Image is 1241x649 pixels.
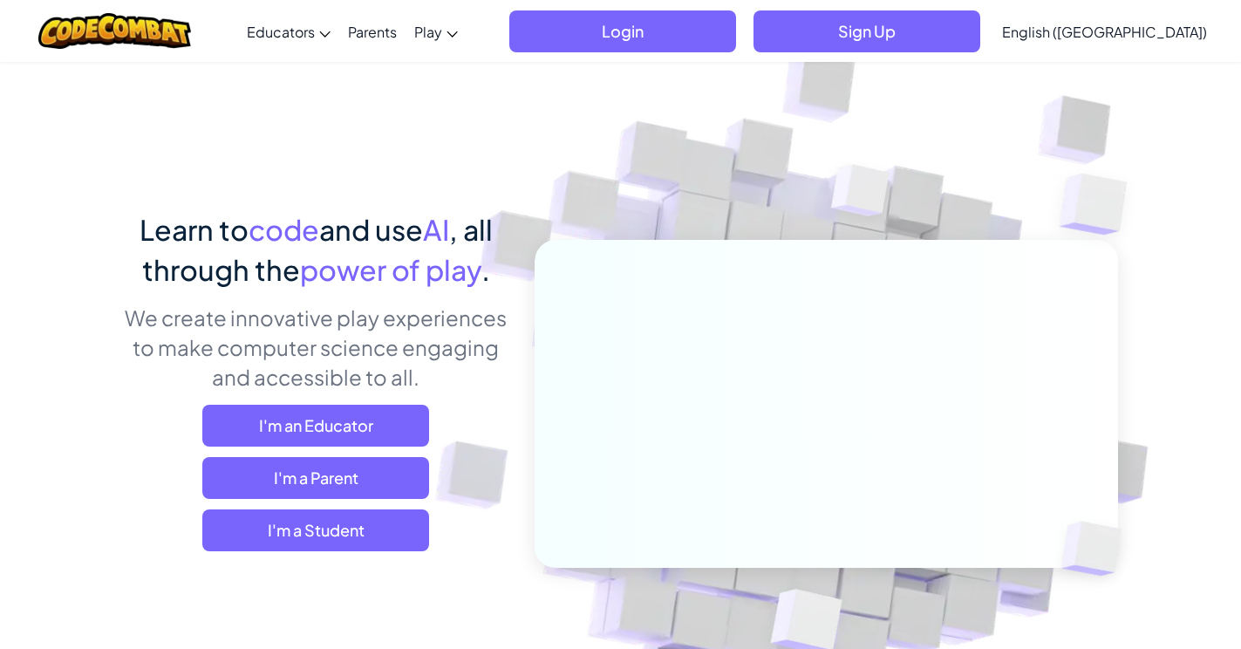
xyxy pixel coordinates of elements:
span: power of play [300,252,481,287]
a: Parents [339,8,406,55]
span: Learn to [140,212,249,247]
button: Sign Up [753,10,980,52]
img: Overlap cubes [1032,485,1163,612]
button: I'm a Student [202,509,429,551]
span: . [481,252,490,287]
span: Educators [247,23,315,41]
span: AI [423,212,449,247]
img: Overlap cubes [1025,131,1176,278]
a: I'm an Educator [202,405,429,447]
span: code [249,212,319,247]
img: Overlap cubes [798,130,924,260]
span: Play [414,23,442,41]
a: I'm a Parent [202,457,429,499]
span: and use [319,212,423,247]
img: CodeCombat logo [38,13,191,49]
p: We create innovative play experiences to make computer science engaging and accessible to all. [124,303,508,392]
a: Play [406,8,467,55]
button: Login [509,10,736,52]
a: English ([GEOGRAPHIC_DATA]) [993,8,1216,55]
a: Educators [238,8,339,55]
span: English ([GEOGRAPHIC_DATA]) [1002,23,1207,41]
